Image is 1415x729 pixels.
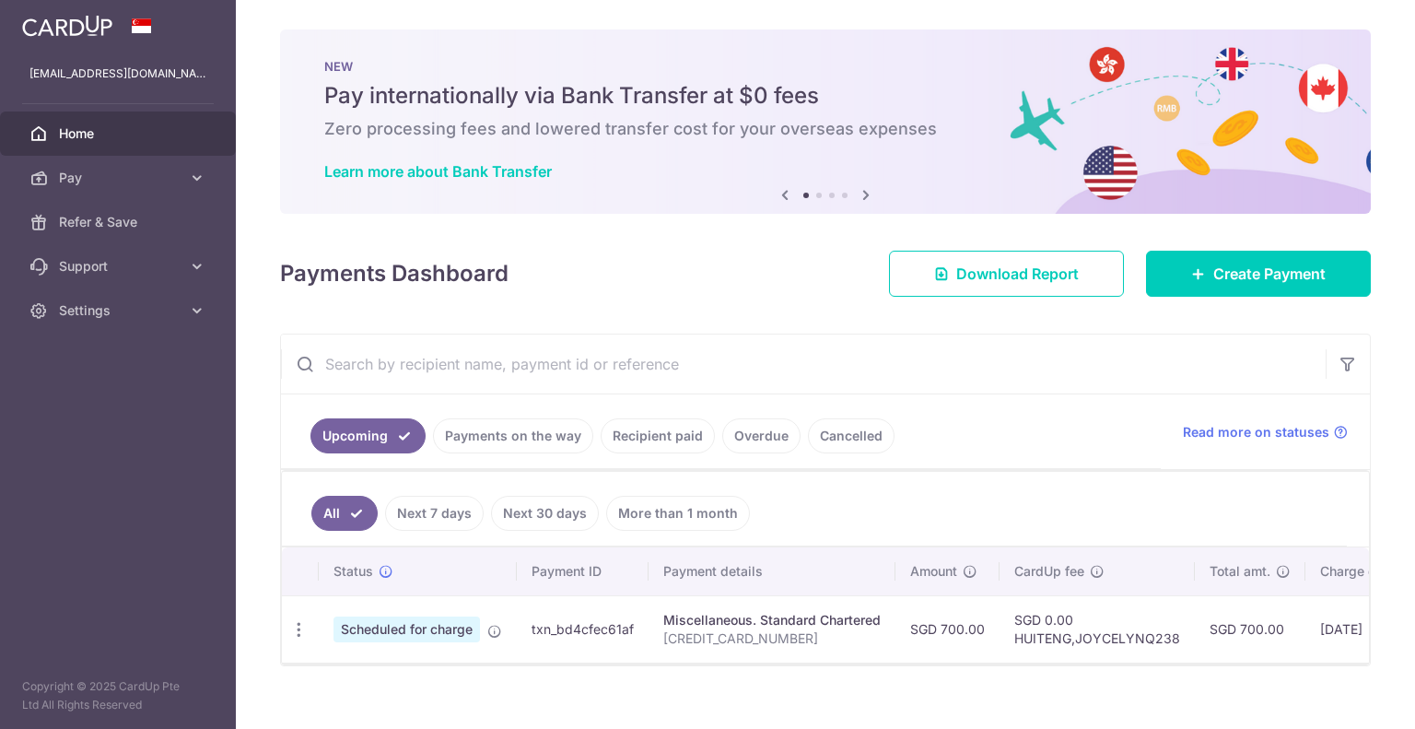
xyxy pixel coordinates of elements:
[1210,562,1270,581] span: Total amt.
[808,418,895,453] a: Cancelled
[59,301,181,320] span: Settings
[333,562,373,581] span: Status
[606,496,750,531] a: More than 1 month
[59,124,181,143] span: Home
[663,629,881,648] p: [CREDIT_CARD_NUMBER]
[1000,595,1195,663] td: SGD 0.00 HUITENG,JOYCELYNQ238
[1320,562,1396,581] span: Charge date
[1183,423,1348,441] a: Read more on statuses
[324,118,1327,140] h6: Zero processing fees and lowered transfer cost for your overseas expenses
[1146,251,1371,297] a: Create Payment
[333,617,480,642] span: Scheduled for charge
[59,169,181,187] span: Pay
[385,496,484,531] a: Next 7 days
[280,257,509,290] h4: Payments Dashboard
[1213,263,1326,285] span: Create Payment
[280,29,1371,214] img: Bank transfer banner
[663,611,881,629] div: Miscellaneous. Standard Chartered
[324,81,1327,111] h5: Pay internationally via Bank Transfer at $0 fees
[311,496,378,531] a: All
[281,335,1326,394] input: Search by recipient name, payment id or reference
[310,418,426,453] a: Upcoming
[491,496,599,531] a: Next 30 days
[910,562,957,581] span: Amount
[59,213,181,231] span: Refer & Save
[1195,595,1305,663] td: SGD 700.00
[1183,423,1329,441] span: Read more on statuses
[324,162,552,181] a: Learn more about Bank Transfer
[649,547,895,595] th: Payment details
[59,257,181,276] span: Support
[29,65,206,83] p: [EMAIL_ADDRESS][DOMAIN_NAME]
[517,547,649,595] th: Payment ID
[956,263,1079,285] span: Download Report
[889,251,1124,297] a: Download Report
[601,418,715,453] a: Recipient paid
[517,595,649,663] td: txn_bd4cfec61af
[433,418,593,453] a: Payments on the way
[895,595,1000,663] td: SGD 700.00
[22,15,112,37] img: CardUp
[324,59,1327,74] p: NEW
[722,418,801,453] a: Overdue
[1014,562,1084,581] span: CardUp fee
